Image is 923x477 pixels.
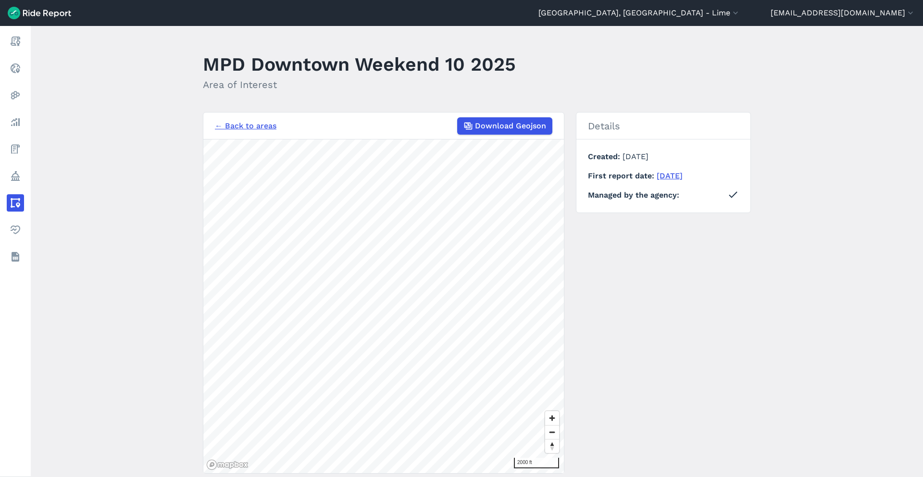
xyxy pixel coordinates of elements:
span: Managed by the agency [588,189,679,201]
a: [DATE] [657,171,683,180]
button: Zoom out [545,425,559,439]
span: First report date [588,171,657,180]
a: Health [7,221,24,238]
a: Mapbox logo [206,459,249,470]
a: Areas [7,194,24,212]
a: Analyze [7,113,24,131]
h2: Details [576,113,750,139]
button: Zoom in [545,411,559,425]
a: Realtime [7,60,24,77]
span: Created [588,152,623,161]
button: Download Geojson [457,117,552,135]
h1: MPD Downtown Weekend 10 2025 [203,51,516,77]
a: Policy [7,167,24,185]
div: 2000 ft [514,458,559,468]
button: [GEOGRAPHIC_DATA], [GEOGRAPHIC_DATA] - Lime [538,7,740,19]
button: Reset bearing to north [545,439,559,453]
img: Ride Report [8,7,71,19]
button: [EMAIL_ADDRESS][DOMAIN_NAME] [771,7,915,19]
span: Download Geojson [475,120,546,132]
a: ← Back to areas [215,120,276,132]
canvas: Map [203,139,564,473]
h2: Area of Interest [203,77,516,92]
a: Fees [7,140,24,158]
a: Heatmaps [7,87,24,104]
a: Report [7,33,24,50]
a: Datasets [7,248,24,265]
span: [DATE] [623,152,649,161]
